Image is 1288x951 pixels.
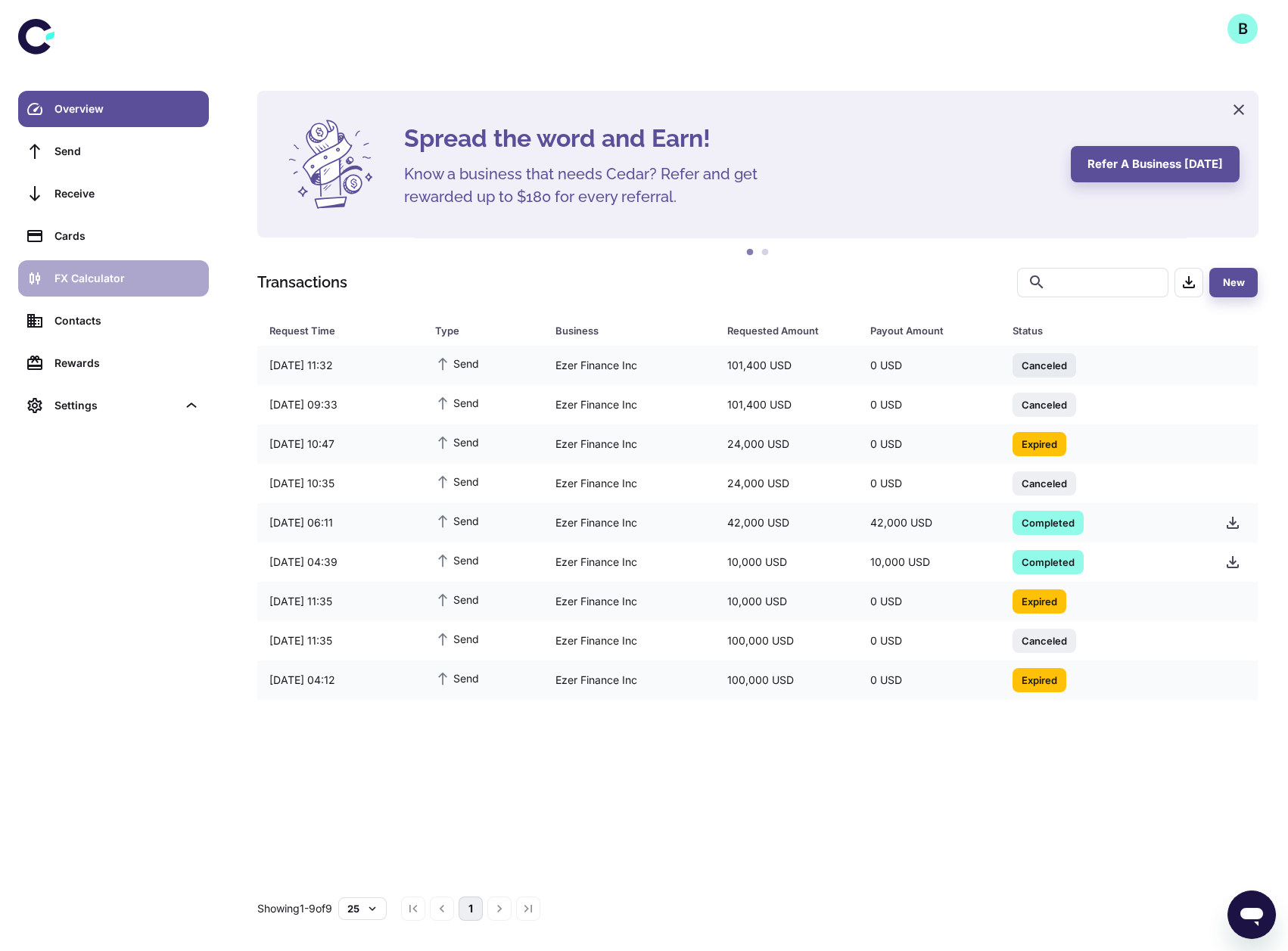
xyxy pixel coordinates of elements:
a: FX Calculator [18,260,209,297]
div: 0 USD [858,626,1001,655]
div: Settings [54,397,177,414]
button: 25 [338,897,387,920]
a: Cards [18,218,209,254]
div: 10,000 USD [715,587,858,616]
h1: Transactions [257,271,347,294]
div: Overview [54,101,200,117]
span: Requested Amount [727,320,852,341]
button: page 1 [459,897,483,921]
div: Payout Amount [870,320,975,341]
div: [DATE] 10:47 [257,430,423,458]
div: Ezer Finance Inc [543,351,715,380]
span: Send [435,394,479,411]
div: 10,000 USD [715,548,858,577]
a: Receive [18,176,209,212]
div: Ezer Finance Inc [543,587,715,616]
div: Cards [54,228,200,244]
div: 0 USD [858,469,1001,498]
div: [DATE] 10:35 [257,469,423,498]
div: Receive [54,185,200,202]
div: Status [1013,320,1175,341]
div: Ezer Finance Inc [543,666,715,695]
span: Send [435,512,479,529]
div: Settings [18,387,209,424]
div: 42,000 USD [715,508,858,537]
button: 2 [758,245,773,260]
p: Showing 1-9 of 9 [257,900,332,917]
div: 0 USD [858,430,1001,458]
a: Overview [18,91,209,127]
span: Expired [1013,593,1066,608]
div: Rewards [54,355,200,371]
div: 0 USD [858,666,1001,695]
div: [DATE] 04:12 [257,666,423,695]
span: Type [435,320,537,341]
button: Refer a business [DATE] [1071,146,1240,182]
span: Request Time [269,320,417,341]
div: 101,400 USD [715,390,858,419]
div: [DATE] 11:35 [257,587,423,616]
div: Send [54,143,200,160]
div: Ezer Finance Inc [543,626,715,655]
div: Ezer Finance Inc [543,508,715,537]
span: Status [1013,320,1195,341]
div: [DATE] 09:33 [257,390,423,419]
h4: Spread the word and Earn! [404,120,1053,157]
span: Send [435,670,479,686]
span: Send [435,434,479,450]
span: Expired [1013,436,1066,451]
div: 0 USD [858,587,1001,616]
span: Send [435,552,479,568]
div: 100,000 USD [715,626,858,655]
span: Payout Amount [870,320,995,341]
div: Contacts [54,312,200,329]
button: New [1209,268,1258,297]
div: 100,000 USD [715,666,858,695]
div: 42,000 USD [858,508,1001,537]
span: Send [435,355,479,371]
h5: Know a business that needs Cedar? Refer and get rewarded up to $180 for every referral. [404,163,782,208]
span: Completed [1013,514,1084,530]
span: Canceled [1013,475,1076,490]
a: Rewards [18,345,209,381]
div: Ezer Finance Inc [543,469,715,498]
div: Ezer Finance Inc [543,390,715,419]
div: [DATE] 06:11 [257,508,423,537]
button: 1 [742,245,758,260]
div: 24,000 USD [715,469,858,498]
div: [DATE] 11:32 [257,351,423,380]
div: Requested Amount [727,320,832,341]
iframe: Button to launch messaging window [1227,890,1276,939]
span: Canceled [1013,357,1076,372]
div: 0 USD [858,351,1001,380]
span: Completed [1013,554,1084,569]
span: Expired [1013,672,1066,687]
nav: pagination navigation [399,897,543,921]
div: 24,000 USD [715,430,858,458]
a: Send [18,133,209,169]
button: B [1227,14,1258,44]
div: [DATE] 11:35 [257,626,423,655]
span: Send [435,630,479,647]
div: 101,400 USD [715,351,858,380]
div: Ezer Finance Inc [543,430,715,458]
div: 10,000 USD [858,548,1001,577]
div: [DATE] 04:39 [257,548,423,577]
div: Type [435,320,518,341]
span: Canceled [1013,632,1076,648]
span: Send [435,473,479,489]
div: FX Calculator [54,270,200,287]
div: Request Time [269,320,397,341]
span: Canceled [1013,396,1076,412]
a: Contacts [18,303,209,339]
div: Ezer Finance Inc [543,548,715,577]
div: 0 USD [858,390,1001,419]
span: Send [435,591,479,608]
